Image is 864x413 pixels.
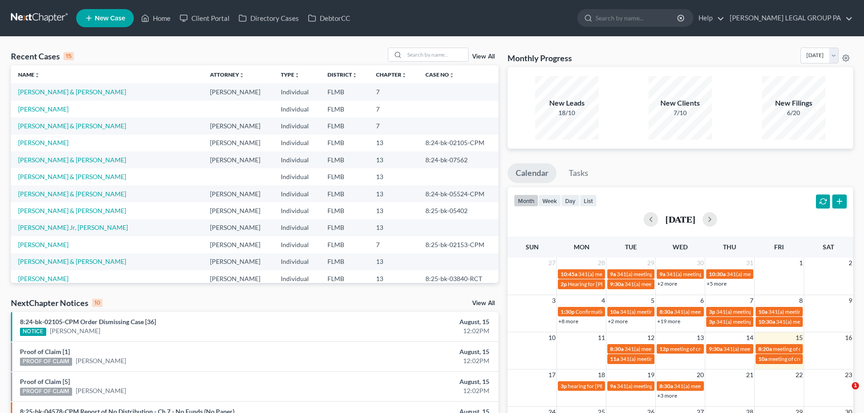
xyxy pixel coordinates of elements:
span: 16 [844,332,853,343]
div: 12:02PM [339,326,489,335]
td: [PERSON_NAME] [203,83,273,100]
span: 341(a) meeting for [PERSON_NAME] [674,308,761,315]
span: 10:30a [709,271,726,277]
div: NOTICE [20,328,46,336]
td: FLMB [320,151,369,168]
a: Help [694,10,724,26]
div: 7/10 [649,108,712,117]
span: Sat [823,243,834,251]
td: Individual [273,202,320,219]
a: [PERSON_NAME] Jr, [PERSON_NAME] [18,224,128,231]
a: Proof of Claim [5] [20,378,70,385]
span: 10 [547,332,556,343]
td: [PERSON_NAME] [203,202,273,219]
span: 8:30a [659,308,673,315]
td: Individual [273,83,320,100]
td: [PERSON_NAME] [203,151,273,168]
a: Directory Cases [234,10,303,26]
a: +3 more [657,392,677,399]
a: DebtorCC [303,10,355,26]
span: Wed [673,243,688,251]
span: 10a [758,355,767,362]
span: 18 [597,369,606,380]
span: Sun [526,243,539,251]
a: [PERSON_NAME] [76,356,126,365]
a: [PERSON_NAME] & [PERSON_NAME] [18,173,126,180]
div: New Filings [762,98,825,108]
div: PROOF OF CLAIM [20,388,72,396]
input: Search by name... [405,48,468,61]
span: 9a [610,383,616,389]
span: 341(a) meeting for [PERSON_NAME] [666,271,754,277]
a: [PERSON_NAME] [76,386,126,395]
a: [PERSON_NAME] [18,105,68,113]
span: 341(a) meeting for [PERSON_NAME] [768,308,856,315]
span: 12p [659,345,669,352]
span: 10a [758,308,767,315]
button: list [580,194,597,207]
h3: Monthly Progress [508,53,572,63]
span: 9a [610,271,616,277]
span: 7 [749,295,754,306]
span: 341(a) meeting for [PERSON_NAME] [716,308,804,315]
div: August, 15 [339,347,489,356]
span: 341(a) meeting for [PERSON_NAME] [620,308,708,315]
td: 7 [369,101,418,117]
a: Proof of Claim [1] [20,348,70,355]
span: Thu [723,243,736,251]
div: August, 15 [339,377,489,386]
span: 23 [844,369,853,380]
a: [PERSON_NAME] [18,275,68,282]
td: Individual [273,101,320,117]
td: 8:24-bk-02105-CPM [418,135,498,151]
span: 14 [745,332,754,343]
button: day [561,194,580,207]
td: 7 [369,236,418,253]
td: 8:25-bk-02153-CPM [418,236,498,253]
span: 341(a) meeting for [PERSON_NAME] & [PERSON_NAME] [727,271,862,277]
td: [PERSON_NAME] [203,185,273,202]
span: 2p [561,281,567,287]
a: [PERSON_NAME] & [PERSON_NAME] [18,190,126,198]
span: 3p [709,318,715,325]
td: FLMB [320,185,369,202]
a: +2 more [657,280,677,287]
span: meeting of creditors for [PERSON_NAME] [670,345,769,352]
span: 15 [795,332,804,343]
i: unfold_more [401,73,407,78]
a: [PERSON_NAME] & [PERSON_NAME] [18,88,126,96]
td: FLMB [320,202,369,219]
a: [PERSON_NAME] & [PERSON_NAME] [18,207,126,214]
td: 13 [369,168,418,185]
span: 341(a) meeting for [PERSON_NAME] [578,271,666,277]
span: 10:45a [561,271,577,277]
td: Individual [273,117,320,134]
span: 5 [650,295,655,306]
td: FLMB [320,101,369,117]
a: Typeunfold_more [281,71,300,78]
span: 341(a) meeting for [PERSON_NAME] & [PERSON_NAME] [674,383,810,389]
a: [PERSON_NAME] [50,326,100,335]
td: FLMB [320,168,369,185]
span: 11 [597,332,606,343]
span: 30 [696,258,705,268]
td: Individual [273,253,320,270]
span: 29 [646,258,655,268]
td: FLMB [320,117,369,134]
td: FLMB [320,253,369,270]
div: New Leads [535,98,599,108]
span: 11a [610,355,619,362]
a: Home [137,10,175,26]
span: 22 [795,369,804,380]
span: 3p [709,308,715,315]
span: 6 [699,295,705,306]
td: Individual [273,135,320,151]
div: 18/10 [535,108,599,117]
td: 13 [369,135,418,151]
a: 8:24-bk-02105-CPM Order Dismissing Case [36] [20,318,156,326]
td: 8:24-bk-05524-CPM [418,185,498,202]
h2: [DATE] [665,214,695,224]
td: 13 [369,185,418,202]
span: 19 [646,369,655,380]
input: Search by name... [596,10,679,26]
